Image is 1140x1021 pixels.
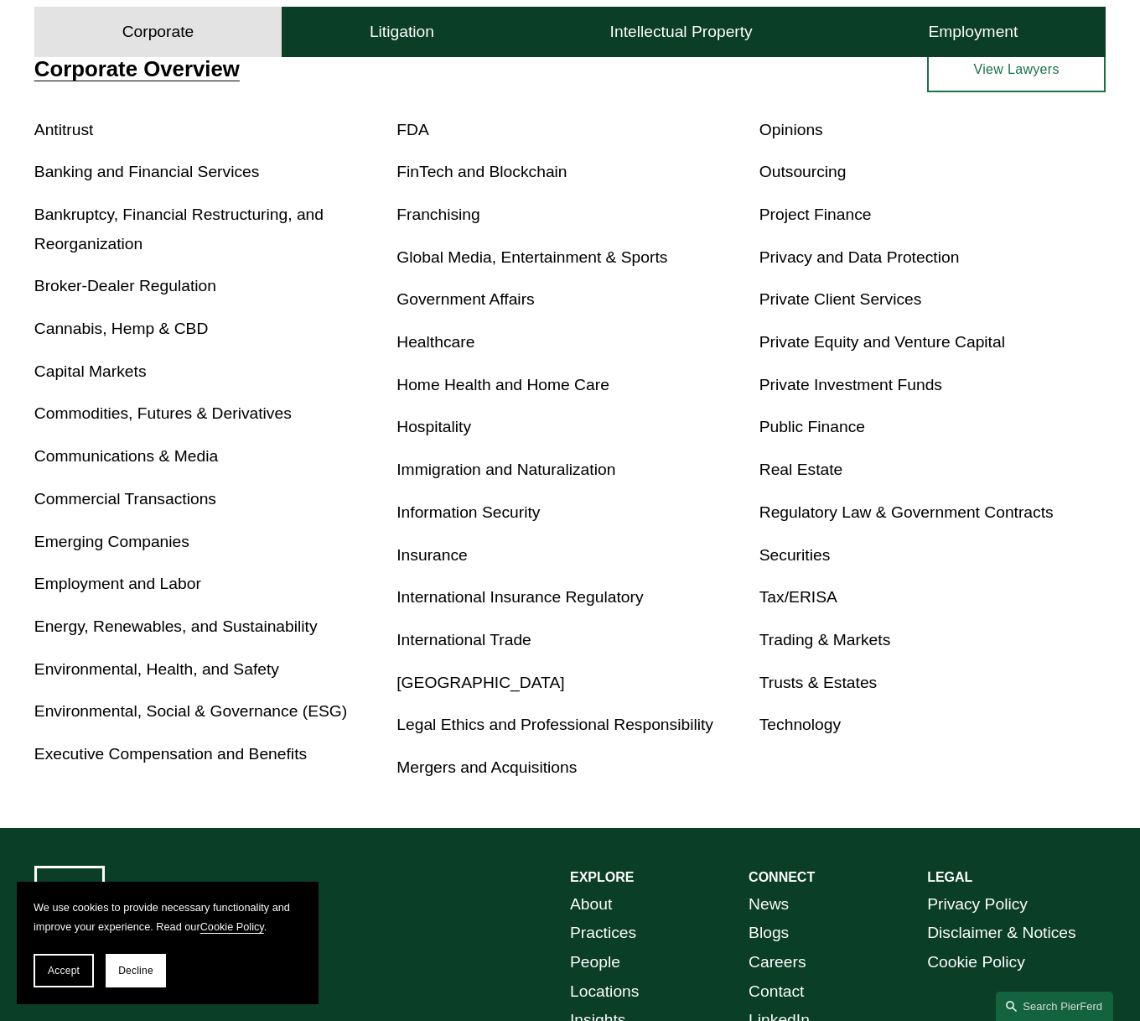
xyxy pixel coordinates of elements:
a: Franchising [396,206,480,223]
a: Practices [570,919,636,948]
a: Privacy and Data Protection [759,248,960,266]
a: Bankruptcy, Financial Restructuring, and Reorganization [34,206,324,253]
a: FDA [396,121,429,138]
a: Capital Markets [34,362,147,380]
a: Commercial Transactions [34,490,216,508]
a: News [749,890,789,919]
a: Careers [749,948,806,977]
a: Insurance [396,546,468,564]
a: Banking and Financial Services [34,163,260,180]
a: Home Health and Home Care [396,376,609,393]
a: Technology [759,716,841,733]
a: Government Affairs [396,290,534,308]
a: International Trade [396,631,531,649]
h4: Corporate [122,22,194,42]
a: Opinions [759,121,823,138]
a: Legal Ethics and Professional Responsibility [396,716,713,733]
a: Private Client Services [759,290,922,308]
a: Antitrust [34,121,94,138]
a: Broker-Dealer Regulation [34,277,216,294]
a: Project Finance [759,206,872,223]
a: About [570,890,612,919]
a: FinTech and Blockchain [396,163,567,180]
h4: Employment [928,22,1018,42]
strong: EXPLORE [570,870,634,884]
a: Communications & Media [34,447,218,465]
a: Mergers and Acquisitions [396,758,577,776]
strong: CONNECT [749,870,815,884]
h4: Litigation [370,22,434,42]
button: Decline [106,954,166,987]
a: Global Media, Entertainment & Sports [396,248,667,266]
a: International Insurance Regulatory [396,588,643,606]
h4: Intellectual Property [610,22,753,42]
a: Cookie Policy [927,948,1025,977]
a: Privacy Policy [927,890,1028,919]
a: Cookie Policy [200,920,264,933]
span: Accept [48,965,80,977]
a: View Lawyers [927,46,1106,92]
button: Accept [34,954,94,987]
a: Regulatory Law & Government Contracts [759,503,1054,521]
a: Disclaimer & Notices [927,919,1076,948]
a: Contact [749,977,804,1007]
a: Environmental, Social & Governance (ESG) [34,702,347,720]
a: Employment and Labor [34,575,201,592]
a: Real Estate [759,461,843,478]
a: Corporate Overview [34,57,240,81]
a: Search this site [996,992,1113,1021]
a: Immigration and Naturalization [396,461,615,478]
a: Information Security [396,503,540,521]
a: Tax/ERISA [759,588,837,606]
strong: LEGAL [927,870,972,884]
a: Outsourcing [759,163,847,180]
a: Commodities, Futures & Derivatives [34,404,292,422]
a: People [570,948,620,977]
a: Cannabis, Hemp & CBD [34,320,209,337]
p: We use cookies to provide necessary functionality and improve your experience. Read our . [34,899,302,937]
span: Decline [118,965,153,977]
a: Trusts & Estates [759,674,878,691]
a: Emerging Companies [34,533,189,550]
a: Private Equity and Venture Capital [759,333,1005,351]
a: Securities [759,546,831,564]
section: Cookie banner [17,882,319,1004]
a: Locations [570,977,639,1007]
a: Environmental, Health, and Safety [34,660,279,678]
a: Public Finance [759,418,865,435]
a: Healthcare [396,333,474,351]
a: Private Investment Funds [759,376,942,393]
a: Blogs [749,919,789,948]
a: Hospitality [396,418,471,435]
a: Trading & Markets [759,631,891,649]
a: [GEOGRAPHIC_DATA] [396,674,564,691]
a: Executive Compensation and Benefits [34,745,307,763]
a: Energy, Renewables, and Sustainability [34,617,318,635]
